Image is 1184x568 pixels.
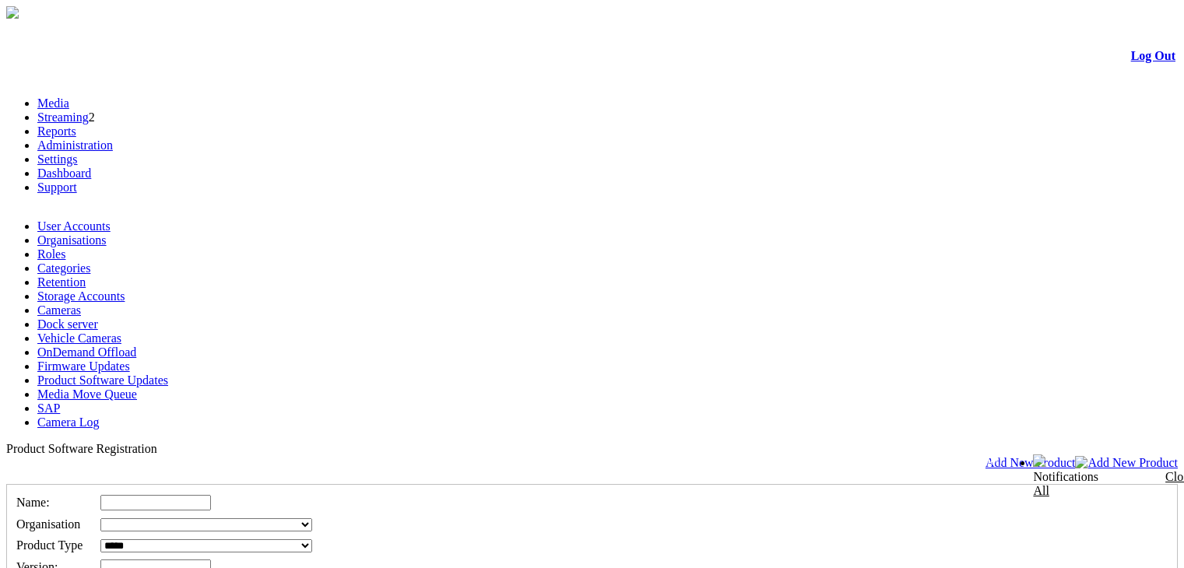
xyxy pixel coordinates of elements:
[37,289,125,303] a: Storage Accounts
[6,442,157,455] span: Product Software Registration
[37,331,121,345] a: Vehicle Cameras
[37,387,137,401] a: Media Move Queue
[37,124,76,138] a: Reports
[37,401,60,415] a: SAP
[37,415,100,429] a: Camera Log
[89,110,95,124] span: 2
[37,167,91,180] a: Dashboard
[16,538,83,552] span: Product Type
[37,110,89,124] a: Streaming
[37,233,107,247] a: Organisations
[16,496,50,509] span: Name:
[37,181,77,194] a: Support
[1033,454,1045,467] img: bell24.png
[1131,49,1175,62] a: Log Out
[37,247,65,261] a: Roles
[37,219,111,233] a: User Accounts
[37,345,136,359] a: OnDemand Offload
[37,275,86,289] a: Retention
[37,373,168,387] a: Product Software Updates
[805,455,1003,467] span: Welcome, System Administrator (Administrator)
[37,261,90,275] a: Categories
[37,96,69,110] a: Media
[37,317,98,331] a: Dock server
[37,153,78,166] a: Settings
[16,517,80,531] span: Organisation
[1033,470,1145,498] div: Notifications
[37,138,113,152] a: Administration
[37,303,81,317] a: Cameras
[37,359,130,373] a: Firmware Updates
[6,6,19,19] img: arrow-3.png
